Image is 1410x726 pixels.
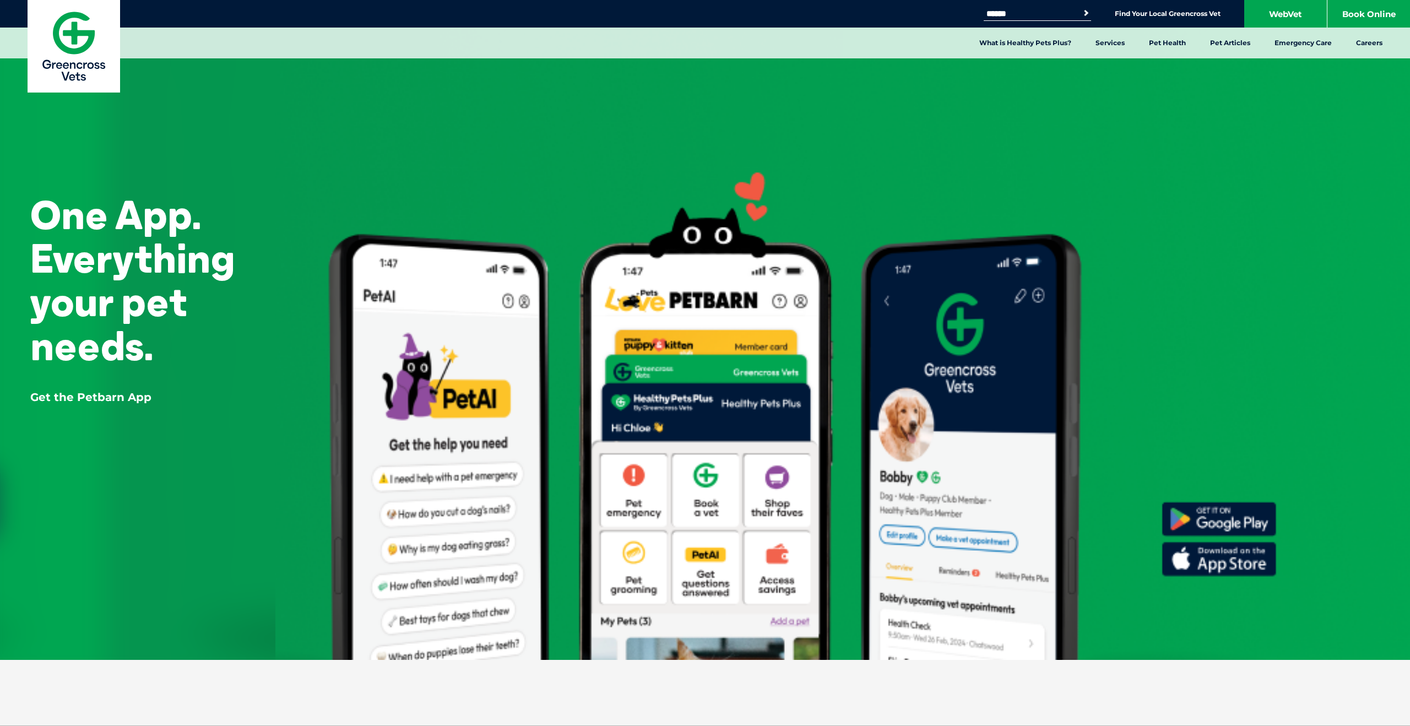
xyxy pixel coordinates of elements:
a: Pet Articles [1198,28,1262,58]
a: Find Your Local Greencross Vet [1115,9,1221,18]
a: Services [1083,28,1137,58]
a: Pet Health [1137,28,1198,58]
a: Careers [1344,28,1395,58]
a: Emergency Care [1262,28,1344,58]
a: What is Healthy Pets Plus? [967,28,1083,58]
button: Search [1081,8,1092,19]
p: Get the Petbarn App [30,389,151,405]
h2: One App. Everything your pet needs. [30,193,245,367]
